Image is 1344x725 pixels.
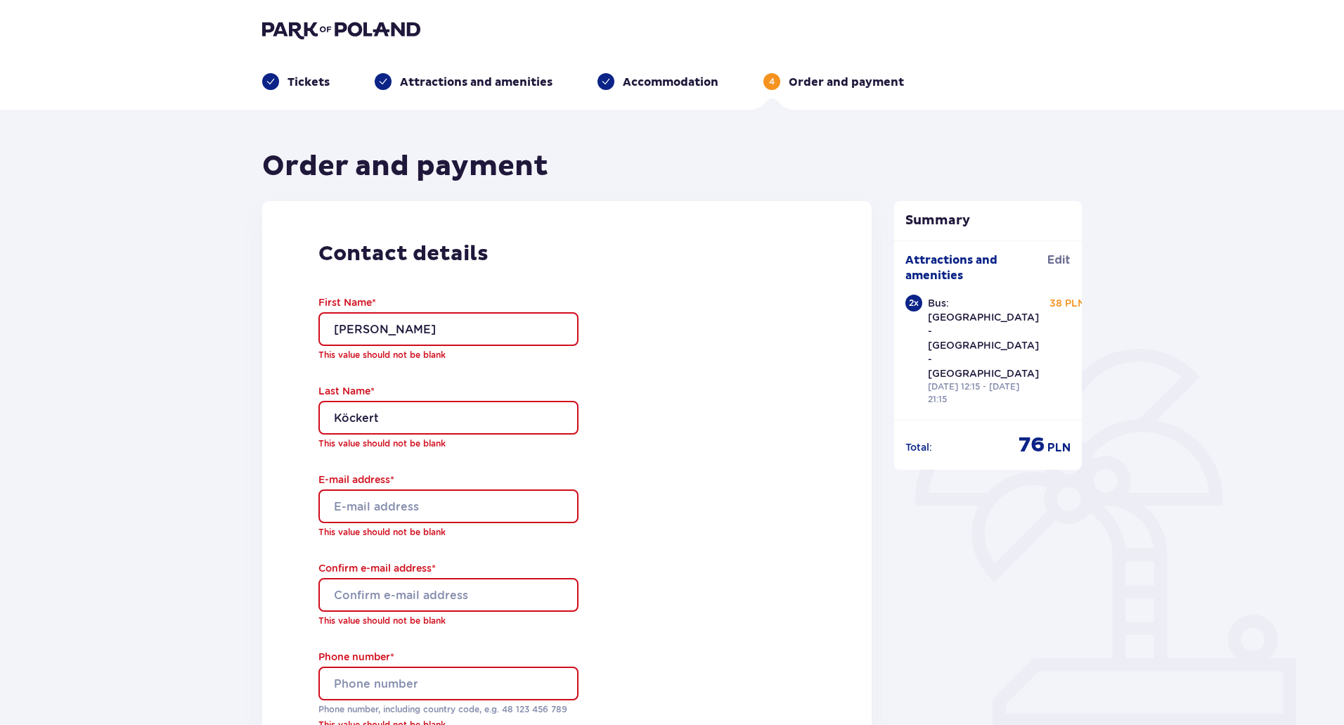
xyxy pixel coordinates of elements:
[1049,296,1085,310] p: 38 PLN
[287,75,330,90] p: Tickets
[1047,440,1071,456] p: PLN
[318,240,815,267] p: Contact details
[894,212,1083,229] p: Summary
[318,578,579,612] input: Confirm e-mail address
[318,349,579,361] p: This value should not be blank
[318,489,579,523] input: E-mail address
[928,380,1039,406] p: [DATE] 12:15 - [DATE] 21:15
[318,473,394,487] label: E-mail address *
[1047,252,1071,268] a: Edit
[318,615,579,627] p: This value should not be blank
[318,703,579,716] p: Phone number, including country code, e.g. 48 ​123 ​456 ​789
[318,312,579,346] input: First Name
[769,75,775,88] p: 4
[318,401,579,435] input: Last Name
[318,561,436,575] label: Confirm e-mail address *
[905,295,922,312] div: 2 x
[789,75,904,90] p: Order and payment
[318,650,394,664] label: Phone number *
[318,295,376,309] label: First Name *
[905,440,932,454] p: Total :
[318,384,375,398] label: Last Name *
[318,437,579,450] p: This value should not be blank
[623,75,718,90] p: Accommodation
[318,526,579,539] p: This value should not be blank
[318,667,579,700] input: Phone number
[928,296,1039,380] p: Bus: [GEOGRAPHIC_DATA] - [GEOGRAPHIC_DATA] - [GEOGRAPHIC_DATA]
[905,252,1048,283] p: Attractions and amenities
[262,149,548,184] h1: Order and payment
[262,20,420,39] img: Park of Poland logo
[400,75,553,90] p: Attractions and amenities
[1019,432,1045,458] p: 76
